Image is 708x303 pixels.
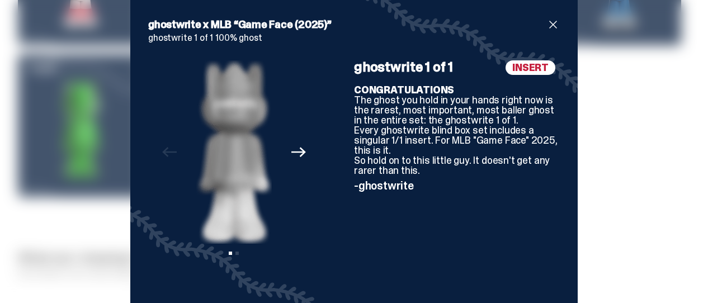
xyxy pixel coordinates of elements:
h2: ghostwrite x MLB “Game Face (2025)” [148,18,546,31]
img: ghostwrite%20mlb%20game%20face%201of1%20front.png [196,60,272,244]
span: INSERT [506,60,555,75]
b: CONGRATULATIONS [354,83,454,97]
p: ghostwrite 1 of 1 100% ghost [148,34,560,42]
button: close [546,18,560,31]
button: View slide 1 [229,252,232,255]
p: The ghost you hold in your hands right now is the rarest, most important, most baller ghost in th... [354,85,560,176]
button: Next [286,140,311,164]
button: View slide 2 [235,252,239,255]
h4: ghostwrite 1 of 1 [354,60,560,74]
p: -ghostwrite [354,180,560,191]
